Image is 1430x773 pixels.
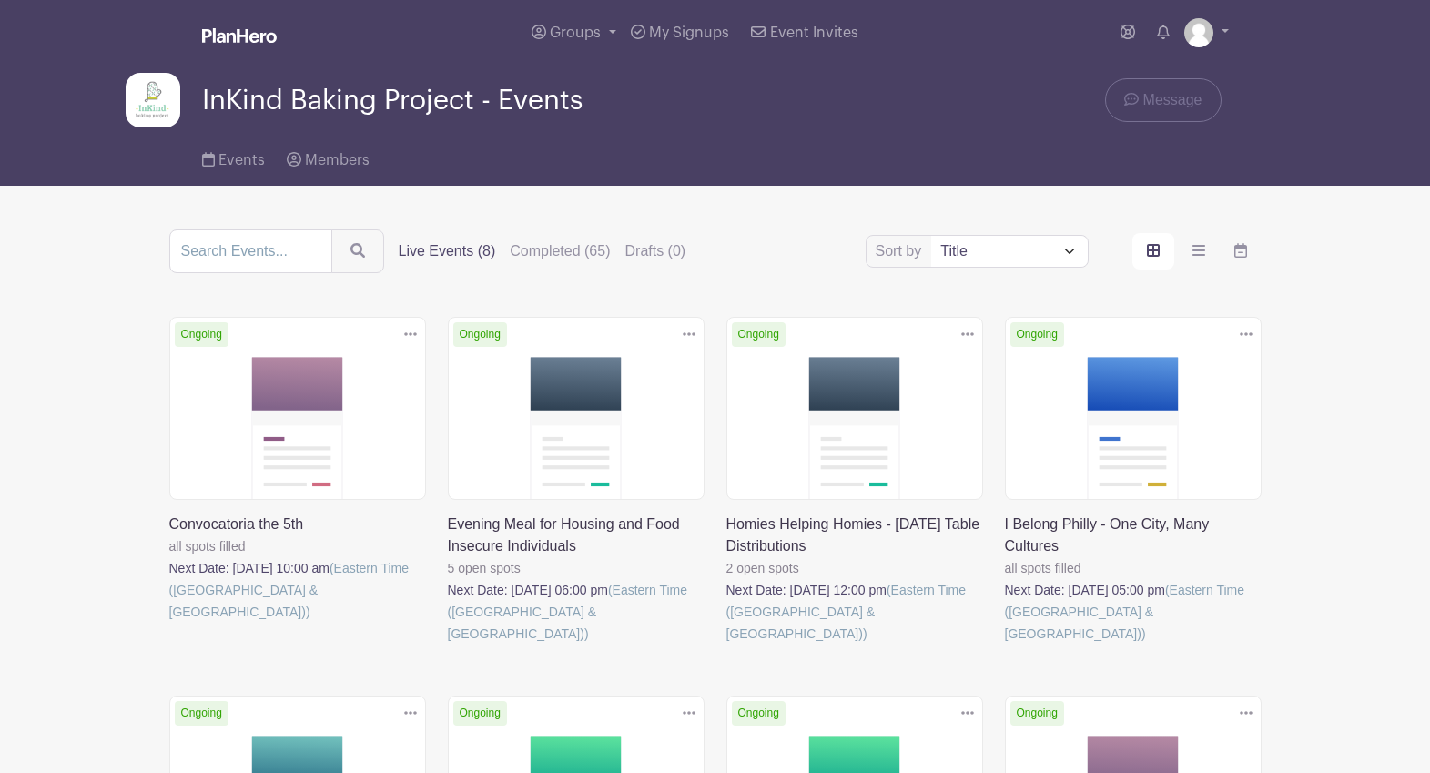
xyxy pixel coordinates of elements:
input: Search Events... [169,229,332,273]
span: Groups [550,25,601,40]
span: My Signups [649,25,729,40]
img: logo_white-6c42ec7e38ccf1d336a20a19083b03d10ae64f83f12c07503d8b9e83406b4c7d.svg [202,28,277,43]
label: Live Events (8) [399,240,496,262]
span: Message [1143,89,1202,111]
img: default-ce2991bfa6775e67f084385cd625a349d9dcbb7a52a09fb2fda1e96e2d18dcdb.png [1184,18,1213,47]
label: Drafts (0) [625,240,686,262]
img: InKind-Logo.jpg [126,73,180,127]
a: Message [1105,78,1221,122]
span: Members [305,153,370,168]
div: order and view [1132,233,1262,270]
label: Sort by [876,240,928,262]
span: Events [218,153,265,168]
span: InKind Baking Project - Events [202,86,583,116]
div: filters [399,240,686,262]
a: Events [202,127,265,186]
label: Completed (65) [510,240,610,262]
a: Members [287,127,370,186]
span: Event Invites [770,25,858,40]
